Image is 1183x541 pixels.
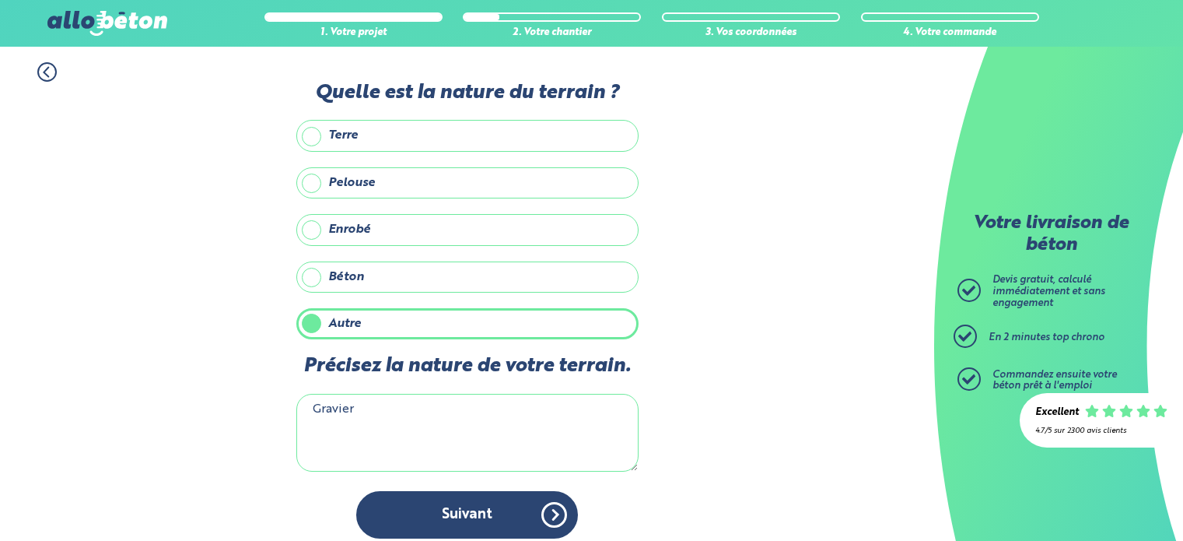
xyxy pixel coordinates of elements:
[296,308,639,339] label: Autre
[662,27,840,39] div: 3. Vos coordonnées
[463,27,641,39] div: 2. Votre chantier
[296,214,639,245] label: Enrobé
[296,262,639,293] label: Béton
[296,82,639,104] label: Quelle est la nature du terrain ?
[296,355,639,378] label: Précisez la nature de votre terrain.
[356,491,578,539] button: Suivant
[861,27,1039,39] div: 4. Votre commande
[264,27,443,39] div: 1. Votre projet
[47,11,167,36] img: allobéton
[1045,480,1166,524] iframe: Help widget launcher
[296,120,639,151] label: Terre
[296,167,639,198] label: Pelouse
